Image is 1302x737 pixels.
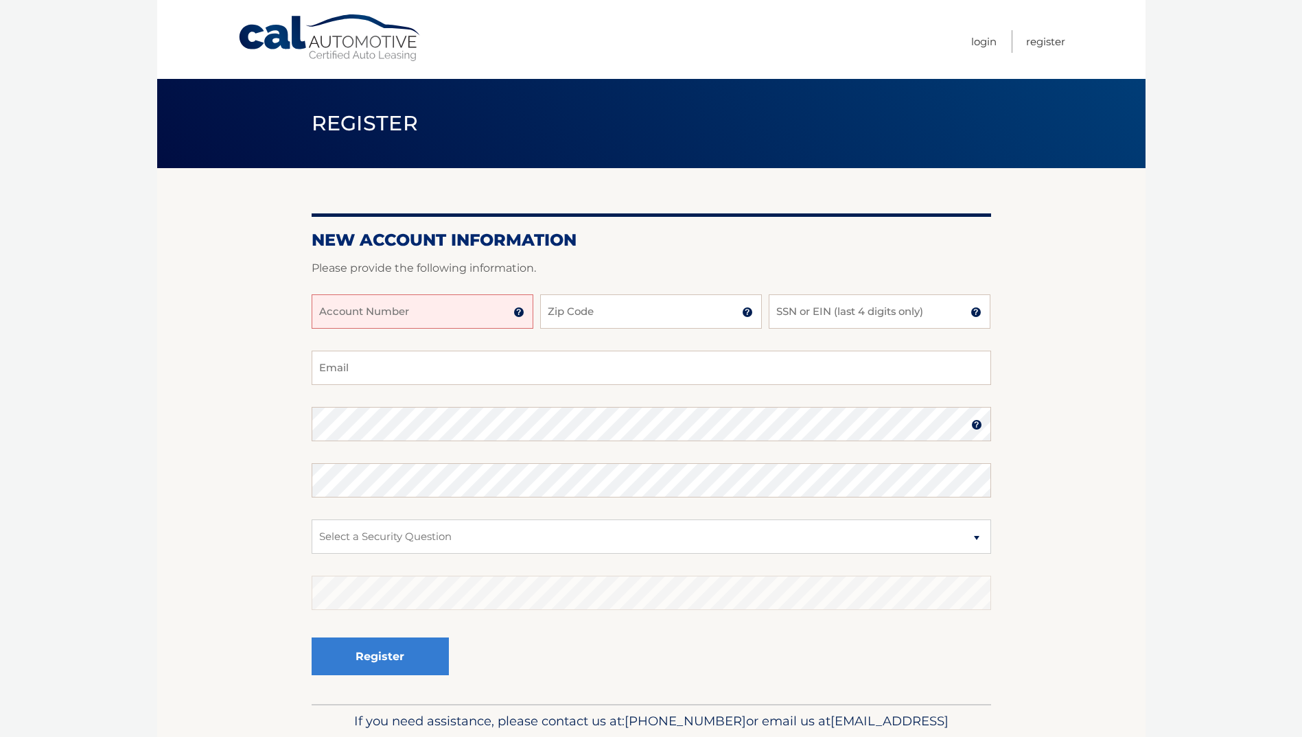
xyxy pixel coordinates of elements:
[312,230,991,250] h2: New Account Information
[312,294,533,329] input: Account Number
[625,713,746,729] span: [PHONE_NUMBER]
[540,294,762,329] input: Zip Code
[971,30,997,53] a: Login
[312,351,991,385] input: Email
[312,110,419,136] span: Register
[312,637,449,675] button: Register
[1026,30,1065,53] a: Register
[769,294,990,329] input: SSN or EIN (last 4 digits only)
[513,307,524,318] img: tooltip.svg
[970,307,981,318] img: tooltip.svg
[312,259,991,278] p: Please provide the following information.
[971,419,982,430] img: tooltip.svg
[237,14,423,62] a: Cal Automotive
[742,307,753,318] img: tooltip.svg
